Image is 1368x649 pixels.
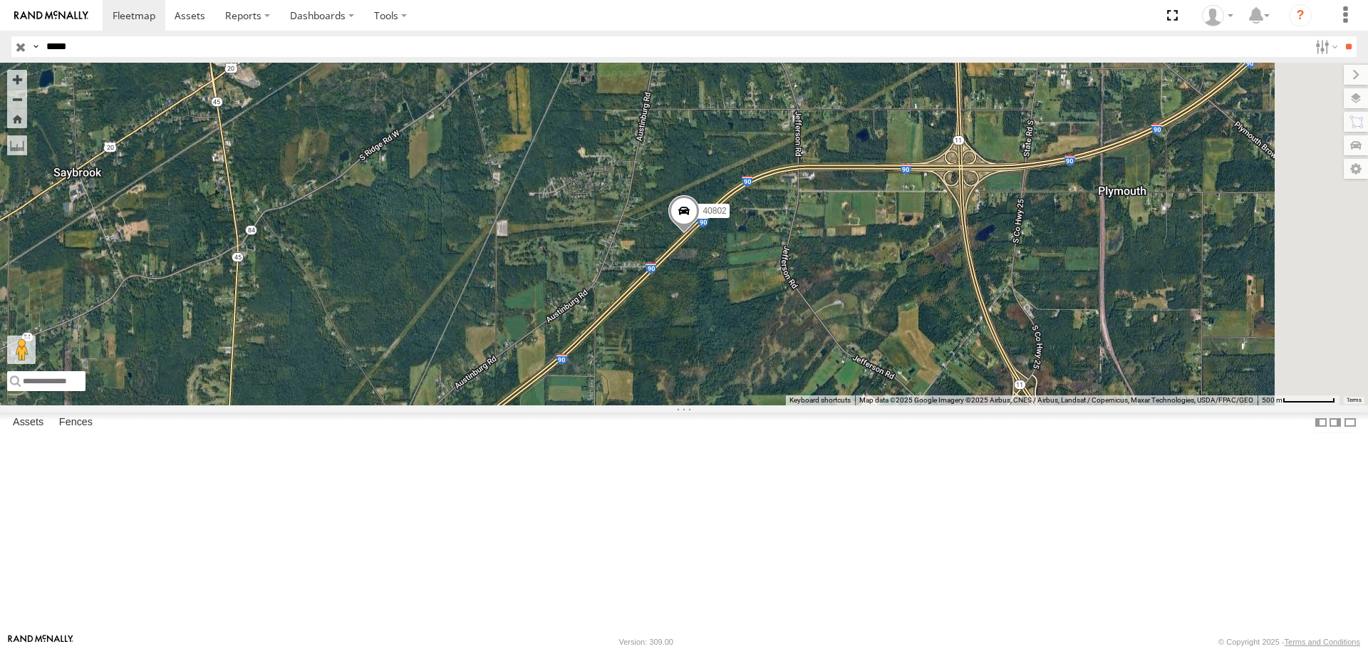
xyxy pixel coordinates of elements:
a: Terms (opens in new tab) [1347,397,1362,403]
label: Assets [6,413,51,433]
i: ? [1289,4,1312,27]
label: Hide Summary Table [1343,412,1357,433]
label: Dock Summary Table to the Left [1314,412,1328,433]
label: Search Query [30,36,41,57]
button: Drag Pegman onto the map to open Street View [7,336,36,364]
label: Measure [7,135,27,155]
button: Keyboard shortcuts [789,395,851,405]
button: Zoom Home [7,109,27,128]
img: rand-logo.svg [14,11,88,21]
a: Visit our Website [8,635,73,649]
div: Version: 309.00 [619,638,673,646]
label: Map Settings [1344,159,1368,179]
label: Search Filter Options [1310,36,1340,57]
label: Dock Summary Table to the Right [1328,412,1342,433]
span: Map data ©2025 Google Imagery ©2025 Airbus, CNES / Airbus, Landsat / Copernicus, Maxar Technologi... [859,396,1253,404]
label: Fences [52,413,100,433]
div: © Copyright 2025 - [1218,638,1360,646]
div: Aurora Salinas [1197,5,1238,26]
button: Zoom out [7,89,27,109]
span: 500 m [1262,396,1282,404]
button: Zoom in [7,70,27,89]
span: 40802 [703,207,726,217]
button: Map Scale: 500 m per 70 pixels [1258,395,1339,405]
a: Terms and Conditions [1285,638,1360,646]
